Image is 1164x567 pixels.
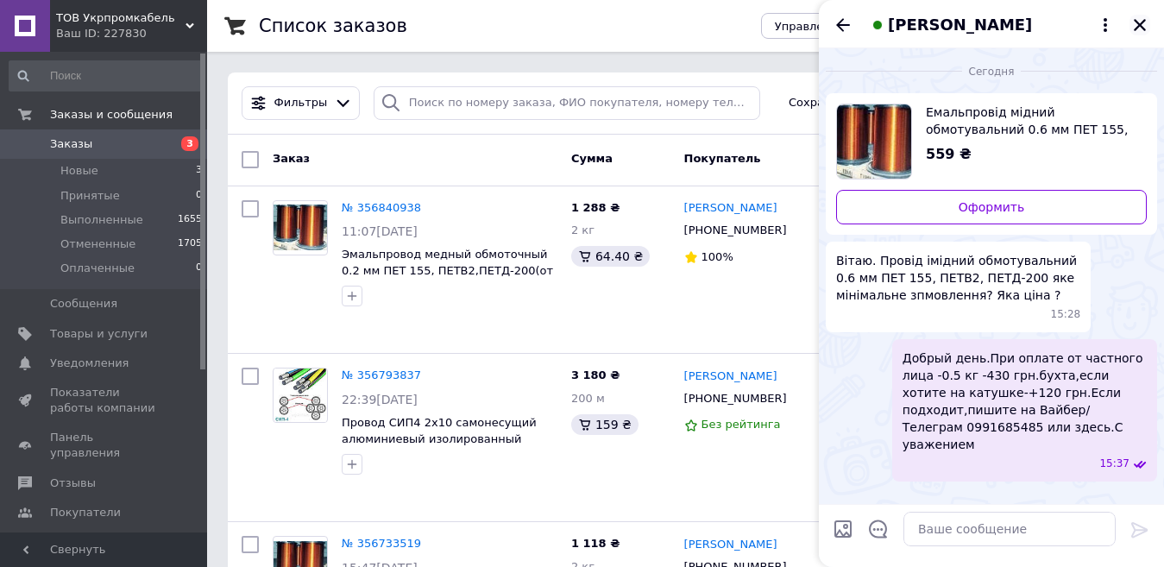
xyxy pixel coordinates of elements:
[274,95,328,111] span: Фильтры
[342,393,418,406] span: 22:39[DATE]
[867,14,1116,36] button: [PERSON_NAME]
[775,20,910,33] span: Управление статусами
[342,201,421,214] a: № 356840938
[196,163,202,179] span: 3
[702,418,781,431] span: Без рейтинга
[342,248,553,293] a: Эмальпровод медный обмоточный 0.2 мм ПЕТ 155, ПЕТВ2,ПЕТД-200(от 0.5 кг)
[50,136,92,152] span: Заказы
[50,296,117,312] span: Сообщения
[181,136,198,151] span: 3
[259,16,407,36] h1: Список заказов
[60,188,120,204] span: Принятые
[50,430,160,461] span: Панель управления
[1051,307,1081,322] span: 15:28 12.08.2025
[274,205,327,250] img: Фото товару
[342,416,537,445] a: Провод СИП4 2х10 самонесущий алюминиевый изолированный
[681,387,790,410] div: [PHONE_NUMBER]
[836,252,1080,304] span: Вітаю. Провід імідний обмотувальний 0.6 мм ПЕТ 155, ПЕТВ2, ПЕТД-200 яке мінімальне зпмовлення? Як...
[342,537,421,550] a: № 356733519
[178,236,202,252] span: 1705
[571,201,620,214] span: 1 288 ₴
[273,200,328,255] a: Фото товару
[273,368,328,423] a: Фото товару
[50,107,173,123] span: Заказы и сообщения
[9,60,204,91] input: Поиск
[196,188,202,204] span: 0
[50,476,96,491] span: Отзывы
[571,224,595,236] span: 2 кг
[681,219,790,242] div: [PHONE_NUMBER]
[571,152,613,165] span: Сумма
[342,224,418,238] span: 11:07[DATE]
[903,350,1147,453] span: Добрый день.При оплате от частного лица -0.5 кг -430 грн.бухта,если хотите на катушке-+120 грн.Ес...
[60,163,98,179] span: Новые
[867,518,890,540] button: Открыть шаблоны ответов
[789,95,929,111] span: Сохраненные фильтры:
[684,369,777,385] a: [PERSON_NAME]
[178,212,202,228] span: 1655
[926,104,1133,138] span: Емальпровід мідний обмотувальний 0.6 мм ПЕТ 155, ПЕТВ2, ПЕТД-200(від 0.5 кг)
[60,212,143,228] span: Выполненные
[1129,15,1150,35] button: Закрыть
[836,104,1147,180] a: Посмотреть товар
[684,152,761,165] span: Покупатель
[571,246,650,267] div: 64.40 ₴
[926,146,972,162] span: 559 ₴
[888,14,1032,36] span: [PERSON_NAME]
[571,537,620,550] span: 1 118 ₴
[702,250,733,263] span: 100%
[50,505,121,520] span: Покупатели
[60,236,135,252] span: Отмененные
[833,15,853,35] button: Назад
[836,190,1147,224] a: Оформить
[50,385,160,416] span: Показатели работы компании
[761,13,924,39] button: Управление статусами
[374,86,760,120] input: Поиск по номеру заказа, ФИО покупателя, номеру телефона, Email, номеру накладной
[684,200,777,217] a: [PERSON_NAME]
[56,10,186,26] span: ТОВ Укрпромкабель
[684,537,777,553] a: [PERSON_NAME]
[274,369,327,422] img: Фото товару
[273,152,310,165] span: Заказ
[1099,457,1129,471] span: 15:37 12.08.2025
[56,26,207,41] div: Ваш ID: 227830
[50,356,129,371] span: Уведомления
[571,414,639,435] div: 159 ₴
[571,369,620,381] span: 3 180 ₴
[50,326,148,342] span: Товары и услуги
[826,62,1157,79] div: 12.08.2025
[60,261,135,276] span: Оплаченные
[196,261,202,276] span: 0
[962,65,1022,79] span: Сегодня
[342,369,421,381] a: № 356793837
[837,104,911,179] img: 2428435_w700_h500_emalprovod-mednyj-obmotochnyj.jpg
[571,392,605,405] span: 200 м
